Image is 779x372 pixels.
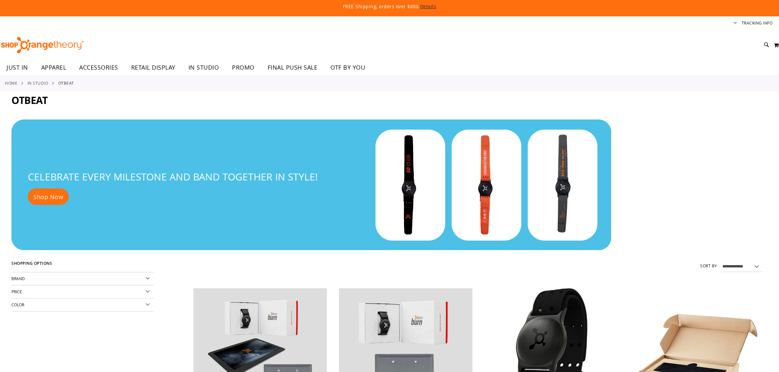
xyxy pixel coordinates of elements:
[225,60,261,75] a: PROMO
[232,60,255,75] span: PROMO
[58,80,74,86] strong: OTbeat
[188,60,219,75] span: IN STUDIO
[420,3,436,9] a: Details
[7,60,28,75] span: JUST IN
[35,60,73,75] a: APPAREL
[28,188,69,205] a: Shop Now
[5,80,17,86] a: Home
[11,258,154,272] strong: Shopping Options
[182,60,226,75] a: IN STUDIO
[268,60,318,75] span: FINAL PUSH SALE
[11,285,154,298] div: Price
[33,193,63,200] span: Shop Now
[27,80,48,86] a: IN STUDIO
[125,60,182,75] a: RETAIL DISPLAY
[11,298,154,312] div: Color
[193,3,586,10] p: FREE Shipping, orders over $600.
[11,289,22,294] span: Price
[11,276,25,281] span: Brand
[330,60,365,75] span: OTF BY YOU
[742,20,773,26] a: Tracking Info
[11,93,47,107] span: OTbeat
[11,272,154,285] div: Brand
[28,171,318,182] h2: Celebrate Every Milestone and Band Together in Style!
[79,60,118,75] span: ACCESSORIES
[131,60,175,75] span: RETAIL DISPLAY
[734,20,737,26] button: Account menu
[261,60,324,75] a: FINAL PUSH SALE
[73,60,125,75] a: ACCESSORIES
[41,60,66,75] span: APPAREL
[700,263,717,269] label: Sort By
[11,302,24,307] span: Color
[324,60,372,75] a: OTF BY YOU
